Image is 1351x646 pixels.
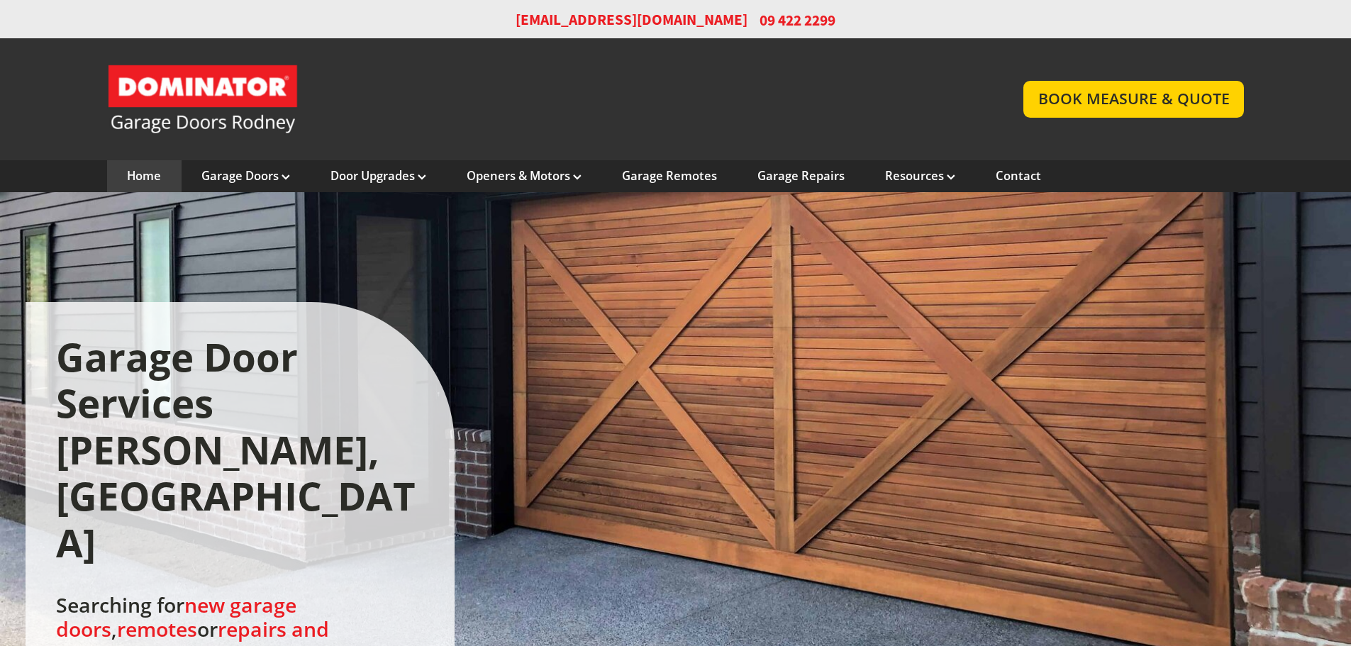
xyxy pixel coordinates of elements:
[516,10,747,30] a: [EMAIL_ADDRESS][DOMAIN_NAME]
[885,168,955,184] a: Resources
[201,168,290,184] a: Garage Doors
[760,10,835,30] span: 09 422 2299
[117,616,197,642] a: remotes
[330,168,426,184] a: Door Upgrades
[467,168,582,184] a: Openers & Motors
[996,168,1041,184] a: Contact
[1023,81,1244,117] a: BOOK MEASURE & QUOTE
[56,334,424,567] h1: Garage Door Services [PERSON_NAME], [GEOGRAPHIC_DATA]
[127,168,161,184] a: Home
[56,591,296,642] a: new garage doors
[622,168,717,184] a: Garage Remotes
[757,168,845,184] a: Garage Repairs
